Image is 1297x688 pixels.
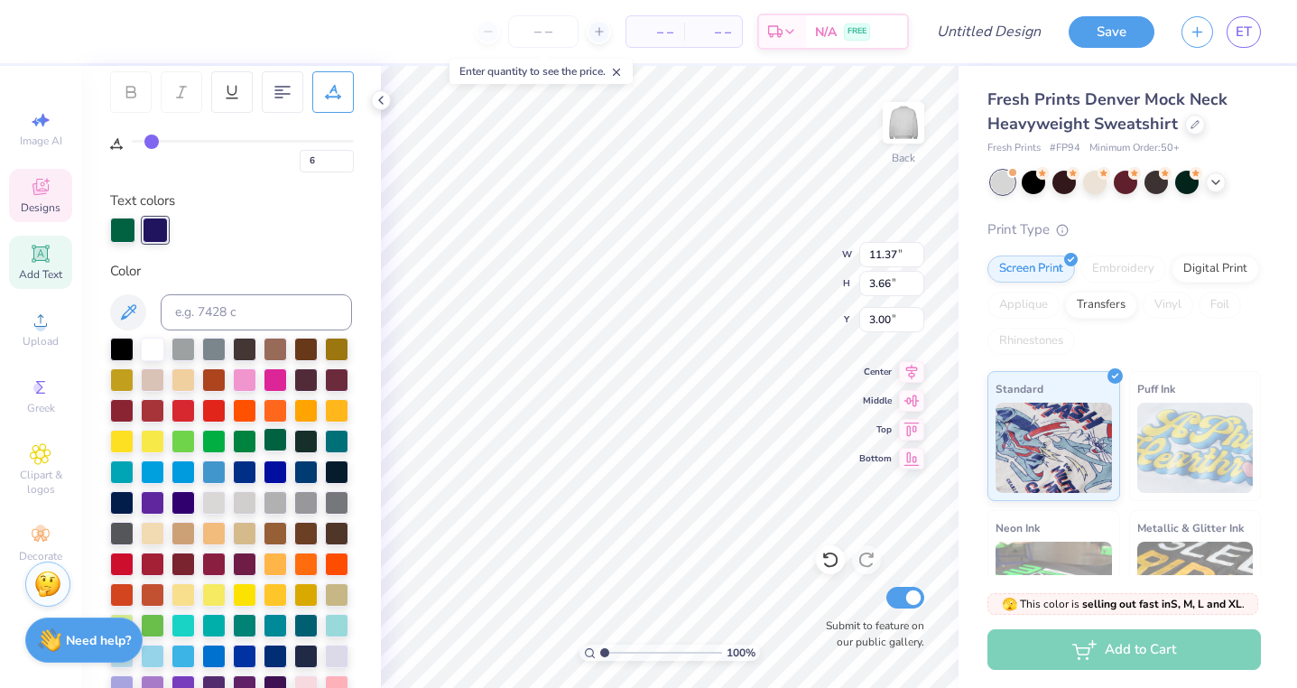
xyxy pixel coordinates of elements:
[449,59,633,84] div: Enter quantity to see the price.
[848,25,866,38] span: FREE
[637,23,673,42] span: – –
[996,518,1040,537] span: Neon Ink
[727,645,755,661] span: 100 %
[66,632,131,649] strong: Need help?
[1137,379,1175,398] span: Puff Ink
[996,379,1043,398] span: Standard
[1002,596,1017,613] span: 🫣
[859,452,892,465] span: Bottom
[1082,597,1242,611] strong: selling out fast in S, M, L and XL
[987,141,1041,156] span: Fresh Prints
[20,134,62,148] span: Image AI
[19,267,62,282] span: Add Text
[815,23,837,42] span: N/A
[987,219,1261,240] div: Print Type
[922,14,1055,50] input: Untitled Design
[987,328,1075,355] div: Rhinestones
[21,200,60,215] span: Designs
[27,401,55,415] span: Greek
[1227,16,1261,48] a: ET
[1137,518,1244,537] span: Metallic & Glitter Ink
[1199,292,1241,319] div: Foil
[859,423,892,436] span: Top
[1143,292,1193,319] div: Vinyl
[110,261,352,282] div: Color
[19,549,62,563] span: Decorate
[1236,22,1252,42] span: ET
[1089,141,1180,156] span: Minimum Order: 50 +
[816,618,924,650] label: Submit to feature on our public gallery.
[1065,292,1137,319] div: Transfers
[695,23,731,42] span: – –
[161,294,352,330] input: e.g. 7428 c
[996,403,1112,493] img: Standard
[1172,256,1259,283] div: Digital Print
[1080,256,1166,283] div: Embroidery
[1137,542,1254,632] img: Metallic & Glitter Ink
[1069,16,1154,48] button: Save
[892,150,915,166] div: Back
[987,88,1228,135] span: Fresh Prints Denver Mock Neck Heavyweight Sweatshirt
[508,15,579,48] input: – –
[1002,596,1245,612] span: This color is .
[859,395,892,407] span: Middle
[996,542,1112,632] img: Neon Ink
[1050,141,1080,156] span: # FP94
[987,256,1075,283] div: Screen Print
[1137,403,1254,493] img: Puff Ink
[110,191,175,211] label: Text colors
[859,366,892,378] span: Center
[23,334,59,349] span: Upload
[9,468,72,497] span: Clipart & logos
[987,292,1060,319] div: Applique
[885,105,922,141] img: Back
